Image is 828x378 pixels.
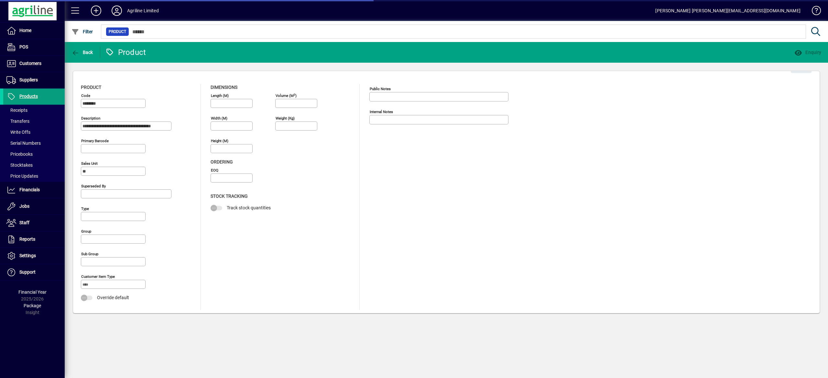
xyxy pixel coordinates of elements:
[3,56,65,72] a: Customers
[71,29,93,34] span: Filter
[276,93,297,98] mat-label: Volume (m )
[3,72,65,88] a: Suppliers
[3,171,65,182] a: Price Updates
[3,23,65,39] a: Home
[3,39,65,55] a: POS
[106,5,127,16] button: Profile
[71,50,93,55] span: Back
[276,116,295,121] mat-label: Weight (Kg)
[6,163,33,168] span: Stocktakes
[211,194,248,199] span: Stock Tracking
[19,220,29,225] span: Staff
[6,130,30,135] span: Write Offs
[211,139,228,143] mat-label: Height (m)
[19,253,36,258] span: Settings
[19,94,38,99] span: Products
[211,85,237,90] span: Dimensions
[807,1,820,22] a: Knowledge Base
[70,47,95,58] button: Back
[655,5,801,16] div: [PERSON_NAME] [PERSON_NAME][EMAIL_ADDRESS][DOMAIN_NAME]
[127,5,159,16] div: Agriline Limited
[3,149,65,160] a: Pricebooks
[81,116,100,121] mat-label: Description
[211,159,233,164] span: Ordering
[81,274,115,279] mat-label: Customer Item Type
[81,184,106,188] mat-label: Superseded by
[6,173,38,179] span: Price Updates
[19,204,29,209] span: Jobs
[3,248,65,264] a: Settings
[3,198,65,215] a: Jobs
[24,303,41,308] span: Package
[211,116,227,121] mat-label: Width (m)
[3,127,65,138] a: Write Offs
[791,61,812,73] button: Edit
[19,77,38,82] span: Suppliers
[6,108,27,113] span: Receipts
[227,205,271,210] span: Track stock quantities
[3,138,65,149] a: Serial Numbers
[81,139,109,143] mat-label: Primary barcode
[211,168,218,173] mat-label: EOQ
[6,119,29,124] span: Transfers
[81,93,90,98] mat-label: Code
[370,87,391,91] mat-label: Public Notes
[370,110,393,114] mat-label: Internal Notes
[65,47,100,58] app-page-header-button: Back
[3,215,65,231] a: Staff
[81,206,89,211] mat-label: Type
[294,93,295,96] sup: 3
[3,231,65,247] a: Reports
[97,295,129,300] span: Override default
[19,61,41,66] span: Customers
[6,152,33,157] span: Pricebooks
[105,47,146,58] div: Product
[81,229,91,234] mat-label: Group
[3,264,65,280] a: Support
[70,26,95,37] button: Filter
[81,161,98,166] mat-label: Sales unit
[211,93,229,98] mat-label: Length (m)
[81,85,101,90] span: Product
[86,5,106,16] button: Add
[81,252,98,256] mat-label: Sub group
[6,141,41,146] span: Serial Numbers
[3,182,65,198] a: Financials
[3,160,65,171] a: Stocktakes
[19,269,36,275] span: Support
[19,187,40,192] span: Financials
[3,116,65,127] a: Transfers
[3,105,65,116] a: Receipts
[19,28,31,33] span: Home
[18,289,47,295] span: Financial Year
[19,44,28,49] span: POS
[109,28,126,35] span: Product
[19,236,35,242] span: Reports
